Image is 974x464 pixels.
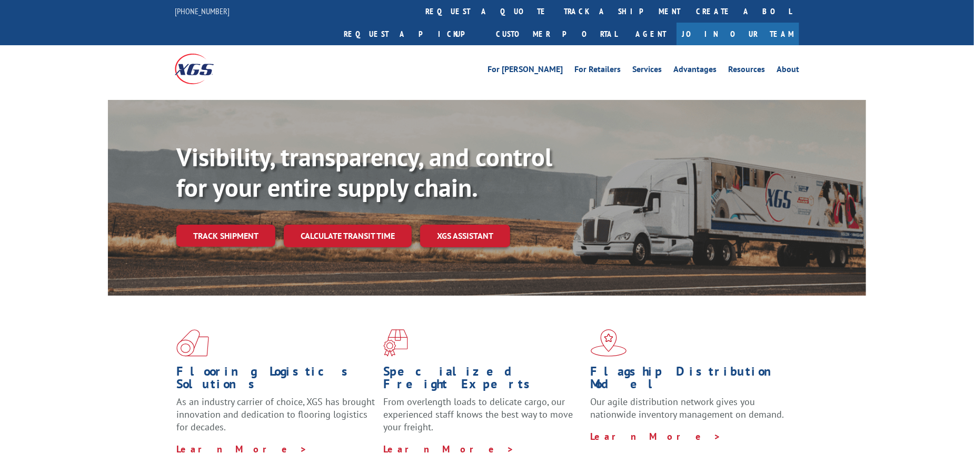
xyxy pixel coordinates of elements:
[591,365,790,396] h1: Flagship Distribution Model
[176,443,307,455] a: Learn More >
[488,23,625,45] a: Customer Portal
[677,23,799,45] a: Join Our Team
[336,23,488,45] a: Request a pickup
[728,65,765,77] a: Resources
[383,365,582,396] h1: Specialized Freight Experts
[284,225,412,247] a: Calculate transit time
[383,329,408,357] img: xgs-icon-focused-on-flooring-red
[591,396,784,420] span: Our agile distribution network gives you nationwide inventory management on demand.
[175,6,230,16] a: [PHONE_NUMBER]
[632,65,662,77] a: Services
[777,65,799,77] a: About
[420,225,510,247] a: XGS ASSISTANT
[383,443,514,455] a: Learn More >
[488,65,563,77] a: For [PERSON_NAME]
[591,430,722,442] a: Learn More >
[176,329,209,357] img: xgs-icon-total-supply-chain-intelligence-red
[176,365,375,396] h1: Flooring Logistics Solutions
[176,396,375,433] span: As an industry carrier of choice, XGS has brought innovation and dedication to flooring logistics...
[673,65,717,77] a: Advantages
[176,140,552,204] b: Visibility, transparency, and control for your entire supply chain.
[574,65,621,77] a: For Retailers
[591,329,627,357] img: xgs-icon-flagship-distribution-model-red
[383,396,582,442] p: From overlength loads to delicate cargo, our experienced staff knows the best way to move your fr...
[176,225,275,247] a: Track shipment
[625,23,677,45] a: Agent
